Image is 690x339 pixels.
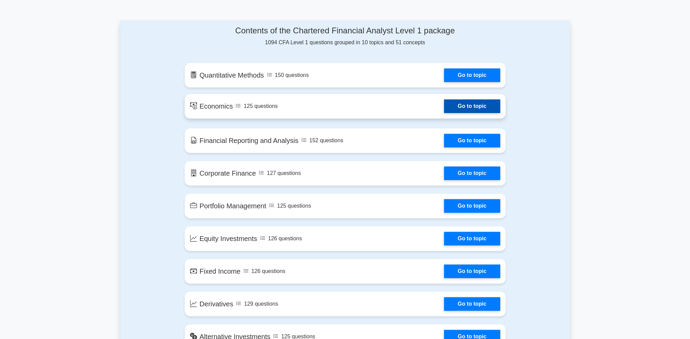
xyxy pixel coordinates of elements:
a: Go to topic [444,264,500,278]
a: Go to topic [444,166,500,180]
a: Go to topic [444,297,500,311]
a: Go to topic [444,99,500,113]
a: Go to topic [444,68,500,82]
div: 1094 CFA Level 1 questions grouped in 10 topics and 51 concepts [185,26,506,47]
a: Go to topic [444,199,500,213]
a: Go to topic [444,134,500,147]
h4: Contents of the Chartered Financial Analyst Level 1 package [185,26,506,36]
a: Go to topic [444,232,500,245]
